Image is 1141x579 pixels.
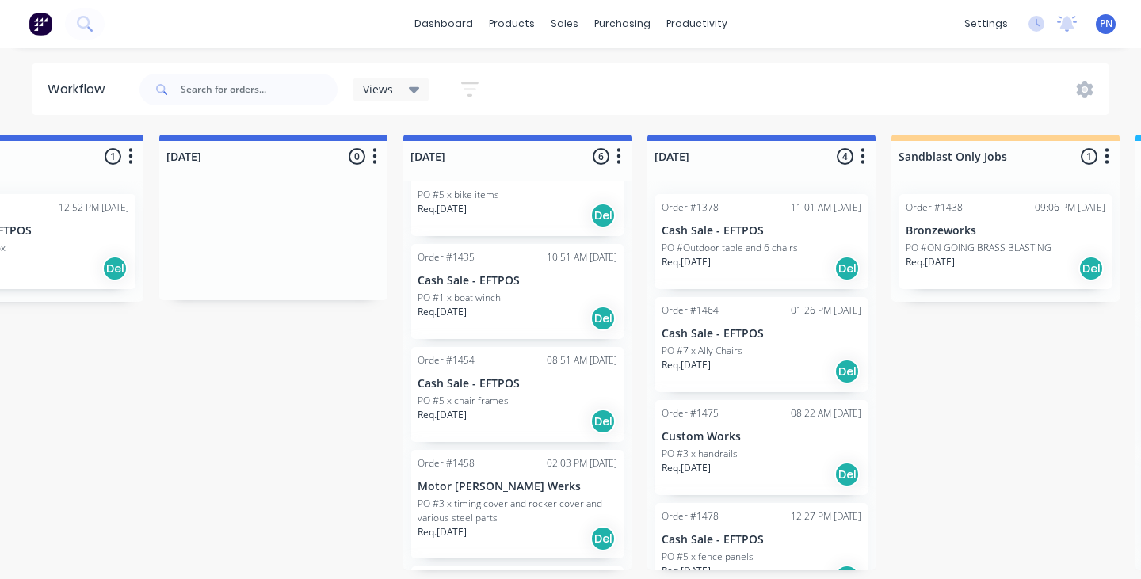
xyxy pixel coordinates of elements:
p: PO #3 x timing cover and rocker cover and various steel parts [418,497,617,525]
span: PN [1100,17,1112,31]
p: PO #5 x bike items [418,188,499,202]
p: Cash Sale - EFTPOS [662,327,861,341]
p: Bronzeworks [906,224,1105,238]
div: Del [102,256,128,281]
div: Cash Sale - EFTPOSPO #5 x bike itemsReq.[DATE]Del [411,141,624,236]
p: Cash Sale - EFTPOS [418,377,617,390]
div: Order #1454 [418,353,475,368]
img: Factory [29,12,52,36]
p: Req. [DATE] [906,255,955,269]
a: dashboard [406,12,481,36]
p: Motor [PERSON_NAME] Werks [418,480,617,493]
p: Req. [DATE] [662,461,711,475]
p: PO #5 x fence panels [662,550,754,564]
p: PO #5 x chair frames [418,394,509,408]
div: 08:22 AM [DATE] [791,406,861,421]
div: 12:27 PM [DATE] [791,509,861,524]
div: 12:52 PM [DATE] [59,200,129,215]
div: Order #137811:01 AM [DATE]Cash Sale - EFTPOSPO #Outdoor table and 6 chairsReq.[DATE]Del [655,194,868,289]
p: Cash Sale - EFTPOS [418,274,617,288]
p: Req. [DATE] [418,202,467,216]
div: Del [1078,256,1104,281]
p: Cash Sale - EFTPOS [662,533,861,547]
div: Order #146401:26 PM [DATE]Cash Sale - EFTPOSPO #7 x Ally ChairsReq.[DATE]Del [655,297,868,392]
p: Custom Works [662,430,861,444]
div: Del [590,203,616,228]
p: Cash Sale - EFTPOS [418,171,617,185]
p: Req. [DATE] [418,305,467,319]
div: 11:01 AM [DATE] [791,200,861,215]
p: PO #ON GOING BRASS BLASTING [906,241,1051,255]
div: Del [590,526,616,551]
span: Views [363,81,393,97]
p: Req. [DATE] [418,525,467,539]
div: Order #1438 [906,200,963,215]
div: Order #1475 [662,406,719,421]
div: Del [834,256,860,281]
div: 10:51 AM [DATE] [547,250,617,265]
div: Order #145408:51 AM [DATE]Cash Sale - EFTPOSPO #5 x chair framesReq.[DATE]Del [411,347,624,442]
p: PO #7 x Ally Chairs [662,344,742,358]
div: Order #143809:06 PM [DATE]BronzeworksPO #ON GOING BRASS BLASTINGReq.[DATE]Del [899,194,1112,289]
div: Order #1478 [662,509,719,524]
div: Order #145802:03 PM [DATE]Motor [PERSON_NAME] WerksPO #3 x timing cover and rocker cover and vari... [411,450,624,558]
p: Req. [DATE] [418,408,467,422]
p: PO #1 x boat winch [418,291,501,305]
div: 09:06 PM [DATE] [1035,200,1105,215]
div: sales [543,12,586,36]
p: Cash Sale - EFTPOS [662,224,861,238]
div: Order #1464 [662,303,719,318]
p: PO #3 x handrails [662,447,738,461]
p: Req. [DATE] [662,358,711,372]
p: Req. [DATE] [662,564,711,578]
div: Order #1458 [418,456,475,470]
div: settings [956,12,1016,36]
div: Order #1435 [418,250,475,265]
div: 08:51 AM [DATE] [547,353,617,368]
div: Workflow [48,80,113,99]
p: PO #Outdoor table and 6 chairs [662,241,798,255]
div: Del [834,359,860,384]
div: products [481,12,543,36]
div: Del [834,462,860,487]
div: Del [590,409,616,434]
div: Del [590,306,616,331]
div: Order #1378 [662,200,719,215]
div: Order #147508:22 AM [DATE]Custom WorksPO #3 x handrailsReq.[DATE]Del [655,400,868,495]
div: productivity [658,12,735,36]
input: Search for orders... [181,74,338,105]
div: 02:03 PM [DATE] [547,456,617,470]
div: 01:26 PM [DATE] [791,303,861,318]
div: purchasing [586,12,658,36]
p: Req. [DATE] [662,255,711,269]
div: Order #143510:51 AM [DATE]Cash Sale - EFTPOSPO #1 x boat winchReq.[DATE]Del [411,244,624,339]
